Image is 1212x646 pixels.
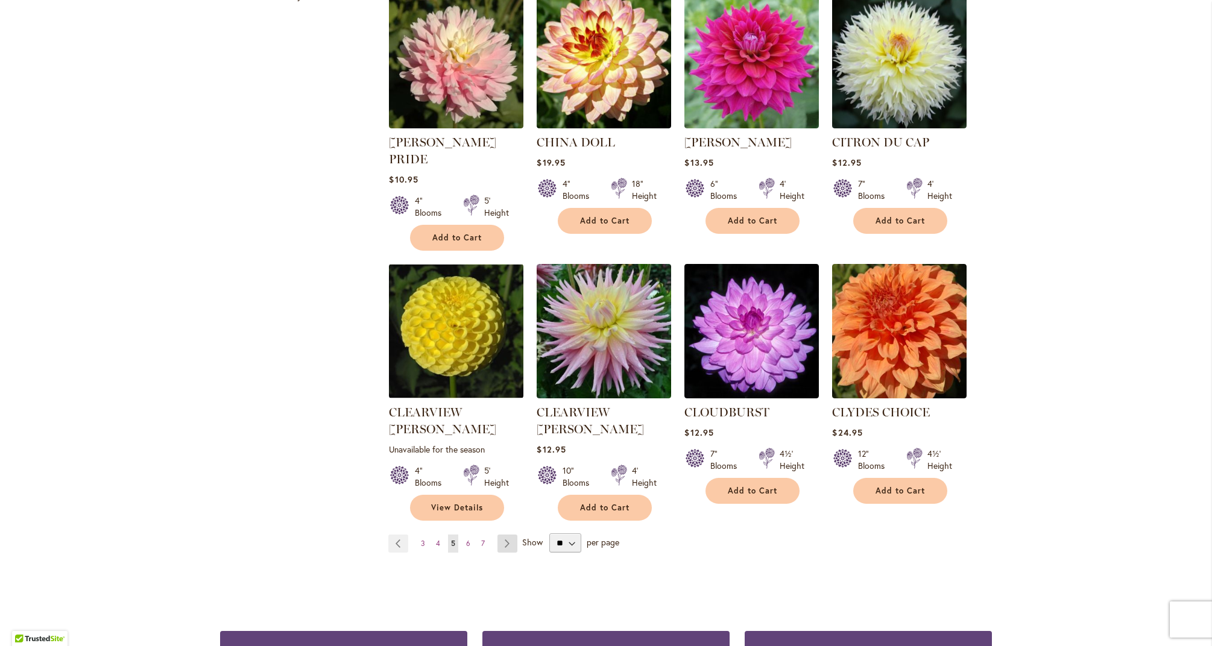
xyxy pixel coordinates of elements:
button: Add to Cart [705,478,800,504]
div: 5' Height [484,195,509,219]
span: per page [587,536,619,548]
button: Add to Cart [853,478,947,504]
button: Add to Cart [705,208,800,234]
span: $12.95 [537,444,566,455]
a: [PERSON_NAME] [684,135,792,149]
a: 3 [418,535,428,553]
iframe: Launch Accessibility Center [9,603,43,637]
span: Add to Cart [876,486,925,496]
span: $19.95 [537,157,565,168]
span: 3 [421,539,425,548]
img: Clearview Jonas [537,264,671,398]
span: Add to Cart [876,216,925,226]
div: 4' Height [780,178,804,202]
button: Add to Cart [558,208,652,234]
span: $10.95 [389,174,418,185]
span: View Details [431,503,483,513]
a: [PERSON_NAME] PRIDE [389,135,496,166]
a: 6 [463,535,473,553]
div: 7" Blooms [858,178,892,202]
a: View Details [410,495,504,521]
div: 5' Height [484,465,509,489]
button: Add to Cart [853,208,947,234]
div: 6" Blooms [710,178,744,202]
span: $12.95 [684,427,713,438]
a: CHINA DOLL [537,119,671,131]
div: 18" Height [632,178,657,202]
a: CLEARVIEW [PERSON_NAME] [537,405,644,436]
span: 5 [451,539,455,548]
a: CITRON DU CAP [832,119,967,131]
span: Add to Cart [432,233,482,243]
div: 7" Blooms [710,448,744,472]
span: $12.95 [832,157,861,168]
a: CLOUDBURST [684,405,769,419]
div: 4' Height [927,178,952,202]
span: 4 [436,539,440,548]
a: CLEARVIEW DANIEL [389,389,523,401]
span: Add to Cart [580,216,630,226]
img: Clyde's Choice [832,264,967,398]
button: Add to Cart [558,495,652,521]
a: 7 [478,535,488,553]
span: Add to Cart [580,503,630,513]
span: 6 [466,539,470,548]
a: CLEARVIEW [PERSON_NAME] [389,405,496,436]
a: CLYDES CHOICE [832,405,930,419]
span: 7 [481,539,485,548]
img: Cloudburst [684,264,819,398]
span: Show [522,536,543,548]
span: $24.95 [832,427,862,438]
a: Clyde's Choice [832,389,967,401]
a: CITRON DU CAP [832,135,929,149]
div: 10" Blooms [563,465,596,489]
a: CHINA DOLL [537,135,615,149]
span: Add to Cart [728,216,777,226]
a: 4 [433,535,443,553]
a: CHILSON'S PRIDE [389,119,523,131]
div: 12" Blooms [858,448,892,472]
button: Add to Cart [410,225,504,251]
p: Unavailable for the season [389,444,523,455]
a: Cloudburst [684,389,819,401]
span: $13.95 [684,157,713,168]
a: CHLOE JANAE [684,119,819,131]
a: Clearview Jonas [537,389,671,401]
div: 4½' Height [780,448,804,472]
div: 4½' Height [927,448,952,472]
div: 4' Height [632,465,657,489]
div: 4" Blooms [415,195,449,219]
div: 4" Blooms [415,465,449,489]
div: 4" Blooms [563,178,596,202]
span: Add to Cart [728,486,777,496]
img: CLEARVIEW DANIEL [389,264,523,398]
